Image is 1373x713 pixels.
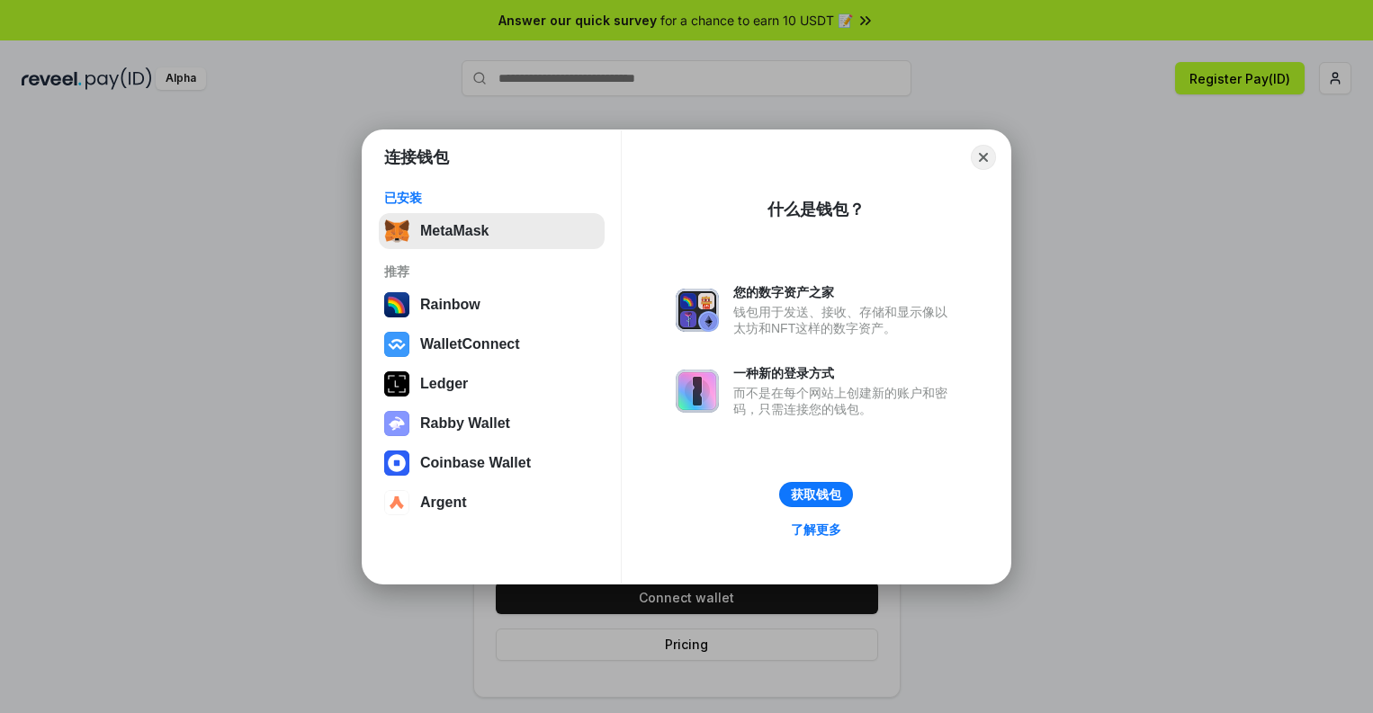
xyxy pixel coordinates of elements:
button: MetaMask [379,213,605,249]
div: Coinbase Wallet [420,455,531,471]
img: svg+xml,%3Csvg%20width%3D%2228%22%20height%3D%2228%22%20viewBox%3D%220%200%2028%2028%22%20fill%3D... [384,332,409,357]
div: Argent [420,495,467,511]
button: Ledger [379,366,605,402]
div: 了解更多 [791,521,841,538]
div: Ledger [420,376,468,392]
button: WalletConnect [379,326,605,362]
button: Close [971,145,996,170]
div: 推荐 [384,263,599,280]
img: svg+xml,%3Csvg%20width%3D%2228%22%20height%3D%2228%22%20viewBox%3D%220%200%2028%2028%22%20fill%3D... [384,450,409,476]
div: 已安装 [384,190,599,206]
button: Rainbow [379,287,605,323]
div: 什么是钱包？ [767,199,865,220]
div: 您的数字资产之家 [733,284,956,300]
img: svg+xml,%3Csvg%20xmlns%3D%22http%3A%2F%2Fwww.w3.org%2F2000%2Fsvg%22%20fill%3D%22none%22%20viewBox... [676,289,719,332]
img: svg+xml,%3Csvg%20xmlns%3D%22http%3A%2F%2Fwww.w3.org%2F2000%2Fsvg%22%20width%3D%2228%22%20height%3... [384,371,409,397]
div: MetaMask [420,223,489,239]
img: svg+xml,%3Csvg%20width%3D%22120%22%20height%3D%22120%22%20viewBox%3D%220%200%20120%20120%22%20fil... [384,292,409,317]
button: Argent [379,485,605,521]
h1: 连接钱包 [384,147,449,168]
img: svg+xml,%3Csvg%20xmlns%3D%22http%3A%2F%2Fwww.w3.org%2F2000%2Fsvg%22%20fill%3D%22none%22%20viewBox... [384,411,409,436]
div: 而不是在每个网站上创建新的账户和密码，只需连接您的钱包。 [733,385,956,417]
button: 获取钱包 [779,482,853,507]
div: 钱包用于发送、接收、存储和显示像以太坊和NFT这样的数字资产。 [733,304,956,336]
button: Coinbase Wallet [379,445,605,481]
div: 获取钱包 [791,486,841,503]
div: Rainbow [420,297,480,313]
img: svg+xml,%3Csvg%20xmlns%3D%22http%3A%2F%2Fwww.w3.org%2F2000%2Fsvg%22%20fill%3D%22none%22%20viewBox... [676,370,719,413]
button: Rabby Wallet [379,406,605,441]
div: WalletConnect [420,336,520,352]
div: 一种新的登录方式 [733,365,956,381]
a: 了解更多 [780,518,852,541]
img: svg+xml,%3Csvg%20width%3D%2228%22%20height%3D%2228%22%20viewBox%3D%220%200%2028%2028%22%20fill%3D... [384,490,409,515]
img: svg+xml,%3Csvg%20fill%3D%22none%22%20height%3D%2233%22%20viewBox%3D%220%200%2035%2033%22%20width%... [384,218,409,244]
div: Rabby Wallet [420,415,510,432]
